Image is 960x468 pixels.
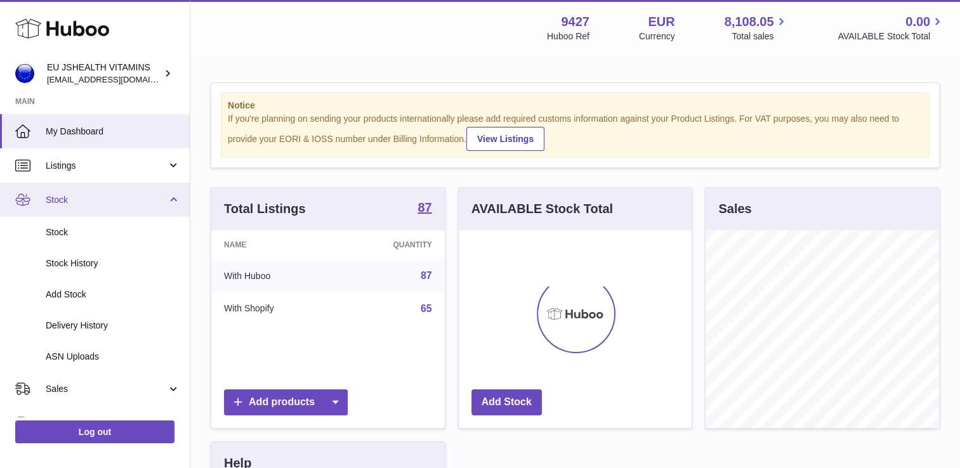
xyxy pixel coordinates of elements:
a: Add products [224,389,348,415]
strong: EUR [648,13,674,30]
a: 87 [421,270,432,281]
span: AVAILABLE Stock Total [838,30,945,42]
div: Currency [639,30,675,42]
span: Stock History [46,257,180,270]
span: Add Stock [46,289,180,301]
h3: Sales [718,200,751,218]
span: Delivery History [46,320,180,332]
div: If you're planning on sending your products internationally please add required customs informati... [228,113,923,151]
div: Huboo Ref [547,30,589,42]
h3: AVAILABLE Stock Total [471,200,613,218]
h3: Total Listings [224,200,306,218]
strong: 87 [418,201,431,214]
a: Add Stock [471,389,542,415]
td: With Shopify [211,292,337,325]
span: Total sales [732,30,788,42]
span: [EMAIL_ADDRESS][DOMAIN_NAME] [47,74,187,84]
span: ASN Uploads [46,351,180,363]
a: Log out [15,420,174,443]
th: Name [211,230,337,259]
strong: Notice [228,100,923,112]
span: Stock [46,194,167,206]
th: Quantity [337,230,444,259]
td: With Huboo [211,259,337,292]
div: EU JSHEALTH VITAMINS [47,62,161,86]
span: 0.00 [905,13,930,30]
a: View Listings [466,127,544,151]
a: 8,108.05 Total sales [725,13,789,42]
span: Stock [46,226,180,238]
a: 87 [418,201,431,216]
span: Sales [46,383,167,395]
span: My Dashboard [46,126,180,138]
span: 8,108.05 [725,13,774,30]
span: Listings [46,160,167,172]
strong: 9427 [561,13,589,30]
a: 65 [421,303,432,314]
img: internalAdmin-9427@internal.huboo.com [15,64,34,83]
a: 0.00 AVAILABLE Stock Total [838,13,945,42]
